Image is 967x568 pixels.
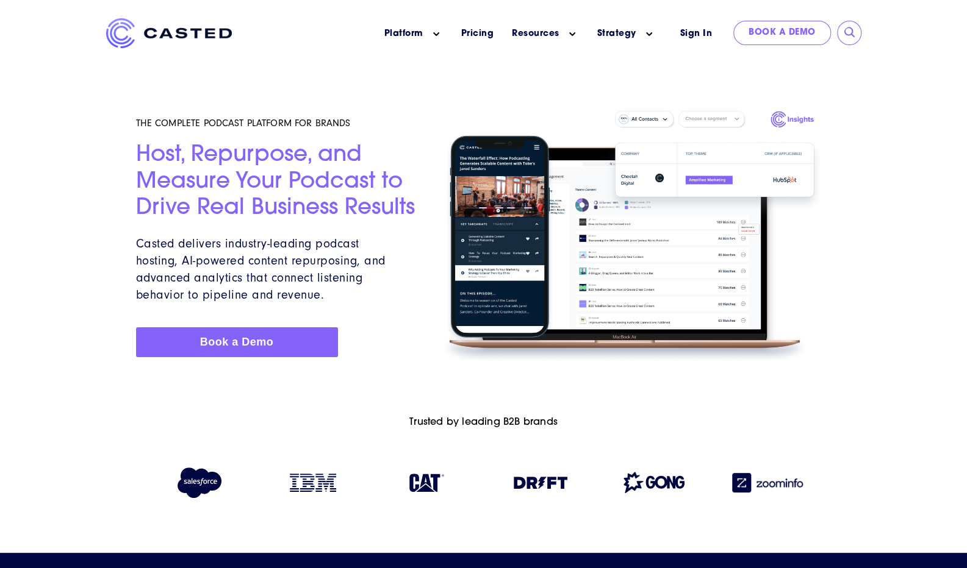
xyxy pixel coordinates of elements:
a: Platform [384,27,423,40]
span: Book a Demo [200,336,274,348]
img: Gong logo [624,472,685,493]
a: Strategy [597,27,636,40]
img: IBM logo [290,474,336,492]
a: Book a Demo [136,327,338,357]
span: Casted delivers industry-leading podcast hosting, AI-powered content repurposing, and advanced an... [136,236,386,302]
img: Casted_Logo_Horizontal_FullColor_PUR_BLUE [106,18,232,48]
img: Drift logo [514,477,567,489]
img: Caterpillar logo [409,474,444,492]
a: Resources [512,27,559,40]
input: Submit [844,27,856,39]
img: Zoominfo logo [732,473,803,492]
img: Homepage Hero [432,105,832,369]
h6: Trusted by leading B2B brands [136,417,832,428]
nav: Main menu [250,18,665,49]
a: Sign In [665,21,728,47]
a: Book a Demo [733,21,831,45]
img: Salesforce logo [172,467,226,498]
a: Pricing [461,27,494,40]
h2: Host, Repurpose, and Measure Your Podcast to Drive Real Business Results [136,143,417,222]
h5: THE COMPLETE PODCAST PLATFORM FOR BRANDS [136,117,417,129]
